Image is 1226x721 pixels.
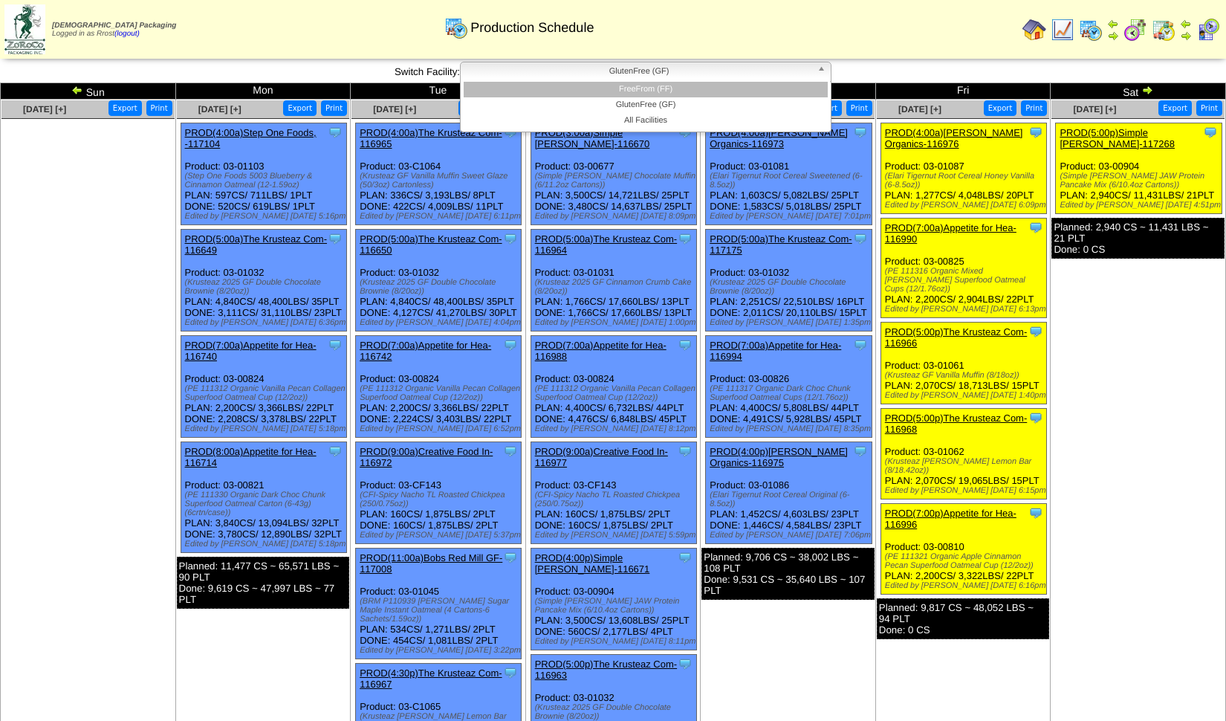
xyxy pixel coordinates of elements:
div: Product: 03-00677 PLAN: 3,500CS / 14,721LBS / 25PLT DONE: 3,480CS / 14,637LBS / 25PLT [531,123,696,225]
div: Edited by [PERSON_NAME] [DATE] 5:37pm [360,531,521,540]
button: Export [984,100,1017,116]
td: Tue [351,83,526,100]
div: Edited by [PERSON_NAME] [DATE] 8:35pm [710,424,871,433]
div: Product: 03-00824 PLAN: 4,400CS / 6,732LBS / 44PLT DONE: 4,476CS / 6,848LBS / 45PLT [531,336,696,438]
div: (PE 111317 Organic Dark Choc Chunk Superfood Oatmeal Cups (12/1.76oz)) [710,384,871,402]
img: Tooltip [678,337,693,352]
div: Product: 03-00824 PLAN: 2,200CS / 3,366LBS / 22PLT DONE: 2,208CS / 3,378LBS / 22PLT [181,336,346,438]
img: arrowright.gif [1141,84,1153,96]
a: PROD(4:00a)The Krusteaz Com-116965 [360,127,502,149]
a: PROD(7:00a)Appetite for Hea-116988 [535,340,666,362]
div: Edited by [PERSON_NAME] [DATE] 1:40pm [885,391,1046,400]
div: Edited by [PERSON_NAME] [DATE] 5:16pm [185,212,346,221]
button: Export [283,100,317,116]
img: Tooltip [328,231,343,246]
a: PROD(7:00a)Appetite for Hea-116994 [710,340,841,362]
div: Edited by [PERSON_NAME] [DATE] 7:06pm [710,531,871,540]
div: Product: 03-01032 PLAN: 4,840CS / 48,400LBS / 35PLT DONE: 4,127CS / 41,270LBS / 30PLT [356,230,522,332]
a: [DATE] [+] [23,104,66,114]
img: Tooltip [1203,125,1218,140]
img: Tooltip [328,125,343,140]
img: Tooltip [678,550,693,565]
a: PROD(4:00a)Step One Foods, -117104 [185,127,317,149]
div: (PE 111312 Organic Vanilla Pecan Collagen Superfood Oatmeal Cup (12/2oz)) [185,384,346,402]
div: Edited by [PERSON_NAME] [DATE] 5:18pm [185,540,346,549]
div: Edited by [PERSON_NAME] [DATE] 5:59pm [535,531,696,540]
div: (CFI-Spicy Nacho TL Roasted Chickpea (250/0.75oz)) [360,491,521,508]
div: Product: 03-01086 PLAN: 1,452CS / 4,603LBS / 23PLT DONE: 1,446CS / 4,584LBS / 23PLT [706,442,872,544]
div: Edited by [PERSON_NAME] [DATE] 8:11pm [535,637,696,646]
td: Sun [1,83,176,100]
img: Tooltip [1028,220,1043,235]
button: Print [1021,100,1047,116]
a: [DATE] [+] [898,104,941,114]
div: (BRM P110939 [PERSON_NAME] Sugar Maple Instant Oatmeal (4 Cartons-6 Sachets/1.59oz)) [360,597,521,624]
a: [DATE] [+] [373,104,416,114]
img: Tooltip [503,337,518,352]
div: Edited by [PERSON_NAME] [DATE] 6:15pm [885,486,1046,495]
img: arrowleft.gif [71,84,83,96]
div: (Step One Foods 5003 Blueberry & Cinnamon Oatmeal (12-1.59oz) [185,172,346,190]
div: (PE 111312 Organic Vanilla Pecan Collagen Superfood Oatmeal Cup (12/2oz)) [360,384,521,402]
a: PROD(4:00a)[PERSON_NAME] Organics-116973 [710,127,848,149]
a: PROD(7:00a)Appetite for Hea-116742 [360,340,491,362]
img: Tooltip [1028,324,1043,339]
img: arrowright.gif [1180,30,1192,42]
img: Tooltip [853,231,868,246]
img: Tooltip [853,337,868,352]
a: PROD(4:00p)[PERSON_NAME] Organics-116975 [710,446,848,468]
img: arrowleft.gif [1180,18,1192,30]
div: (Elari Tigernut Root Cereal Honey Vanilla (6-8.5oz)) [885,172,1046,190]
a: PROD(5:00a)The Krusteaz Com-116650 [360,233,502,256]
a: PROD(7:00a)Appetite for Hea-116990 [885,222,1016,245]
img: Tooltip [503,231,518,246]
div: Product: 03-01081 PLAN: 1,603CS / 5,082LBS / 25PLT DONE: 1,583CS / 5,018LBS / 25PLT [706,123,872,225]
td: Mon [175,83,351,100]
button: Print [1196,100,1222,116]
div: (Elari Tigernut Root Cereal Sweetened (6-8.5oz)) [710,172,871,190]
img: Tooltip [853,125,868,140]
td: Sat [1051,83,1226,100]
div: Product: 03-00810 PLAN: 2,200CS / 3,322LBS / 22PLT [880,504,1046,595]
img: Tooltip [853,444,868,459]
img: Tooltip [328,337,343,352]
div: Edited by [PERSON_NAME] [DATE] 8:12pm [535,424,696,433]
a: PROD(5:00p)The Krusteaz Com-116968 [885,413,1027,435]
div: Product: 03-01031 PLAN: 1,766CS / 17,660LBS / 13PLT DONE: 1,766CS / 17,660LBS / 13PLT [531,230,696,332]
div: Edited by [PERSON_NAME] [DATE] 1:35pm [710,318,871,327]
div: Edited by [PERSON_NAME] [DATE] 6:36pm [185,318,346,327]
div: (Krusteaz 2025 GF Double Chocolate Brownie (8/20oz)) [360,278,521,296]
span: Logged in as Rrost [52,22,176,38]
a: PROD(9:00a)Creative Food In-116977 [535,446,668,468]
img: calendarprod.gif [1079,18,1103,42]
div: Product: 03-00904 PLAN: 2,940CS / 11,431LBS / 21PLT [1056,123,1222,214]
div: Product: 03-00824 PLAN: 2,200CS / 3,366LBS / 22PLT DONE: 2,224CS / 3,403LBS / 22PLT [356,336,522,438]
div: Product: 03-01061 PLAN: 2,070CS / 18,713LBS / 15PLT [880,323,1046,404]
img: Tooltip [503,550,518,565]
div: Product: 03-01103 PLAN: 597CS / 711LBS / 1PLT DONE: 520CS / 619LBS / 1PLT [181,123,346,225]
a: PROD(4:00a)[PERSON_NAME] Organics-116976 [885,127,1023,149]
span: GlutenFree (GF) [467,62,811,80]
img: calendarprod.gif [444,16,468,39]
img: arrowright.gif [1107,30,1119,42]
div: Product: 03-01045 PLAN: 534CS / 1,271LBS / 2PLT DONE: 454CS / 1,081LBS / 2PLT [356,549,522,659]
div: (Simple [PERSON_NAME] JAW Protein Pancake Mix (6/10.4oz Cartons)) [1060,172,1221,190]
span: [DATE] [+] [198,104,241,114]
div: Planned: 9,817 CS ~ 48,052 LBS ~ 94 PLT Done: 0 CS [877,598,1050,639]
td: Fri [875,83,1051,100]
a: [DATE] [+] [1073,104,1116,114]
a: (logout) [114,30,140,38]
div: (Simple [PERSON_NAME] Chocolate Muffin (6/11.2oz Cartons)) [535,172,696,190]
a: PROD(8:00a)Appetite for Hea-116714 [185,446,317,468]
img: calendarcustomer.gif [1196,18,1220,42]
div: Edited by [PERSON_NAME] [DATE] 4:51pm [1060,201,1221,210]
div: (Elari Tigernut Root Cereal Original (6-8.5oz)) [710,491,871,508]
a: PROD(9:00a)Creative Food In-116972 [360,446,493,468]
img: calendarinout.gif [1152,18,1175,42]
div: Product: 03-01032 PLAN: 2,251CS / 22,510LBS / 16PLT DONE: 2,011CS / 20,110LBS / 15PLT [706,230,872,332]
div: (Krusteaz 2025 GF Double Chocolate Brownie (8/20oz)) [185,278,346,296]
div: Edited by [PERSON_NAME] [DATE] 8:09pm [535,212,696,221]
